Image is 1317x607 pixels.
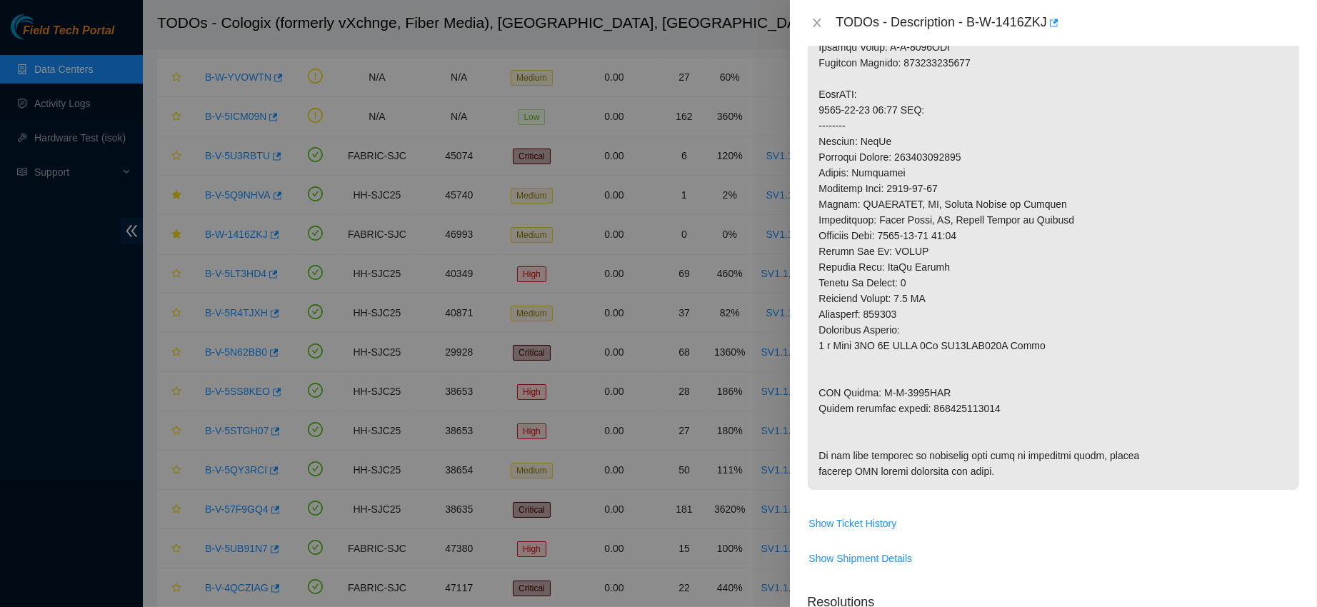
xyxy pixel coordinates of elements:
span: Show Ticket History [808,516,896,531]
button: Close [807,16,827,30]
button: Show Shipment Details [808,547,913,570]
div: TODOs - Description - B-W-1416ZKJ [836,11,1300,34]
button: Show Ticket History [808,512,897,535]
span: Show Shipment Details [808,551,912,566]
span: close [811,17,823,29]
